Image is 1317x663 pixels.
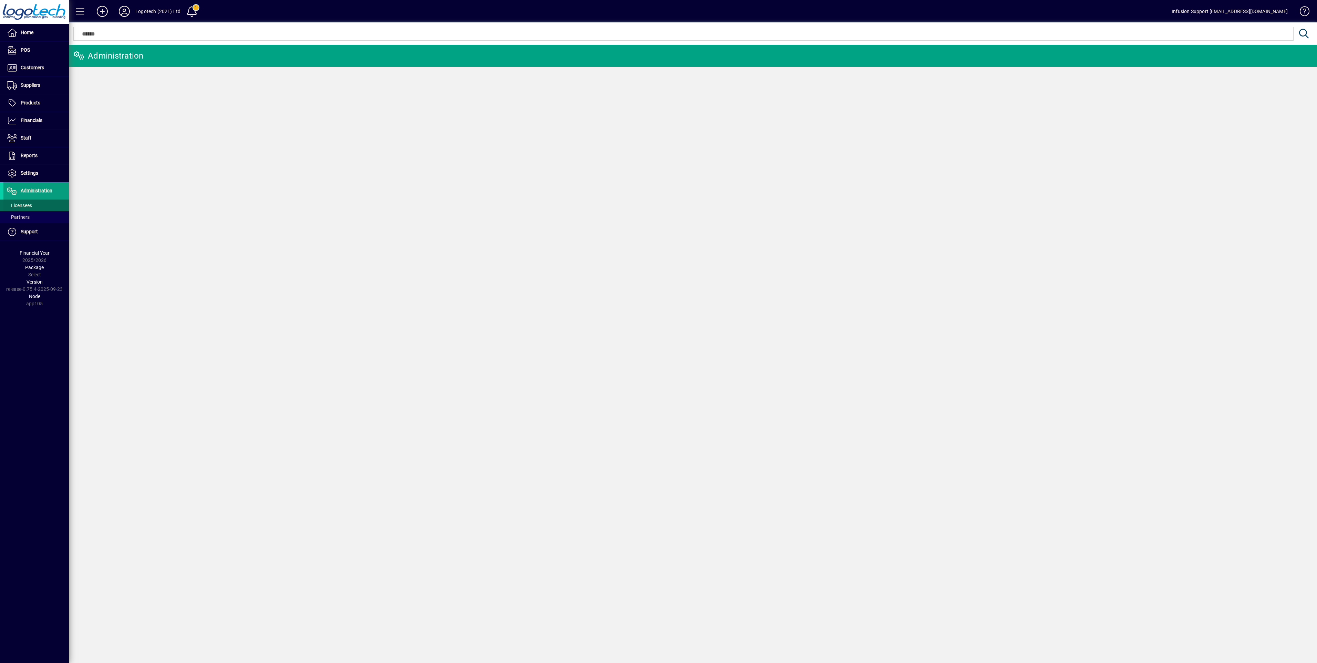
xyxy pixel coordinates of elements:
div: Infusion Support [EMAIL_ADDRESS][DOMAIN_NAME] [1172,6,1288,17]
div: Logotech (2021) Ltd [135,6,180,17]
span: Customers [21,65,44,70]
button: Profile [113,5,135,18]
a: Settings [3,165,69,182]
span: Support [21,229,38,234]
a: Partners [3,211,69,223]
span: Products [21,100,40,105]
span: Node [29,294,40,299]
a: Home [3,24,69,41]
span: Settings [21,170,38,176]
span: Financial Year [20,250,50,256]
span: Partners [7,214,30,220]
span: Home [21,30,33,35]
span: POS [21,47,30,53]
span: Package [25,265,44,270]
span: Suppliers [21,82,40,88]
a: POS [3,42,69,59]
a: Customers [3,59,69,76]
span: Financials [21,118,42,123]
span: Version [27,279,43,285]
a: Reports [3,147,69,164]
a: Staff [3,130,69,147]
a: Financials [3,112,69,129]
div: Administration [74,50,144,61]
button: Add [91,5,113,18]
span: Staff [21,135,31,141]
a: Knowledge Base [1295,1,1308,24]
a: Products [3,94,69,112]
a: Suppliers [3,77,69,94]
a: Licensees [3,200,69,211]
a: Support [3,223,69,241]
span: Administration [21,188,52,193]
span: Reports [21,153,38,158]
span: Licensees [7,203,32,208]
